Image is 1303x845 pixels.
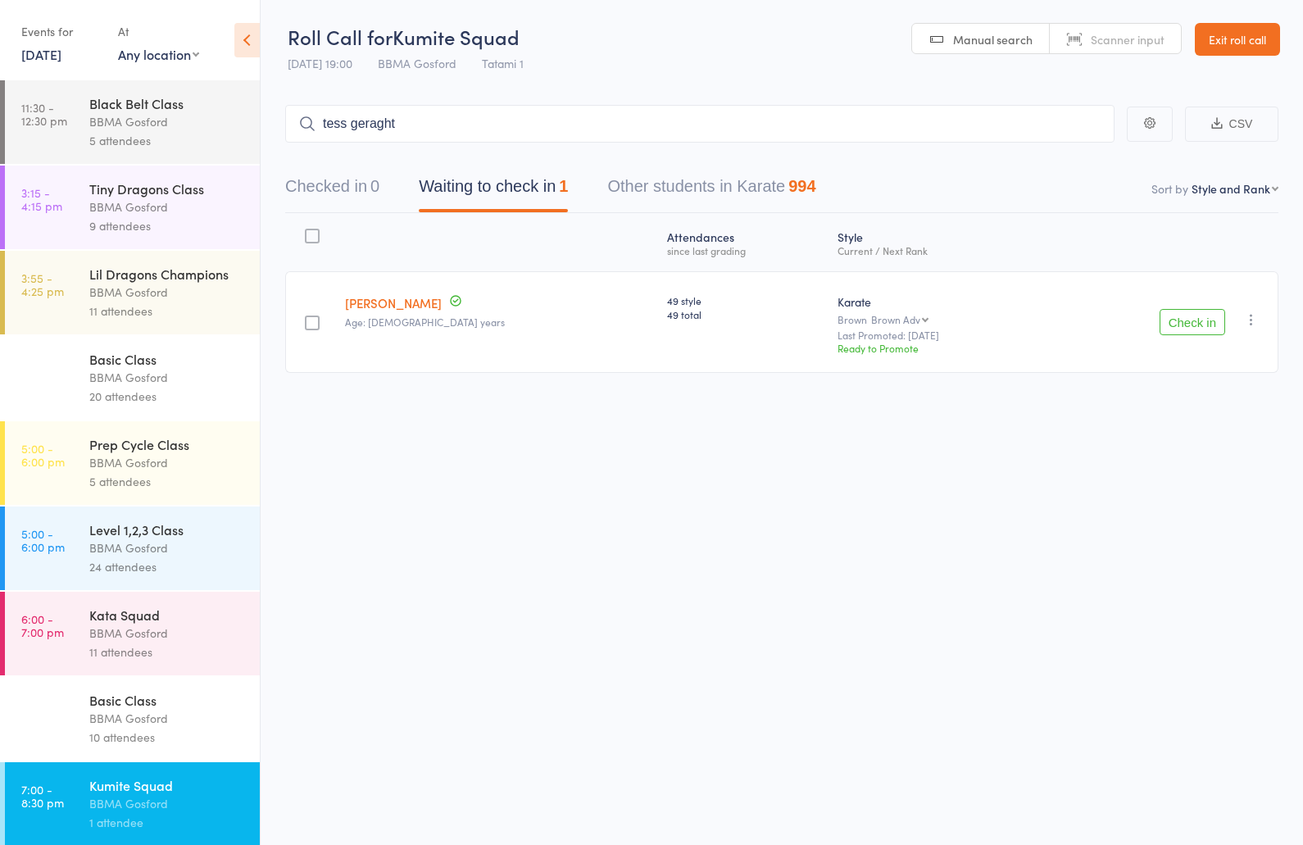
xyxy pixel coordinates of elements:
div: Brown [838,314,1038,325]
div: 9 attendees [89,216,246,235]
div: Kata Squad [89,606,246,624]
span: Tatami 1 [482,55,524,71]
div: Prep Cycle Class [89,435,246,453]
div: Tiny Dragons Class [89,179,246,198]
small: Last Promoted: [DATE] [838,329,1038,341]
a: 3:55 -4:25 pmLil Dragons ChampionsBBMA Gosford11 attendees [5,251,260,334]
time: 6:00 - 7:00 pm [21,612,64,638]
time: 3:15 - 4:15 pm [21,186,62,212]
time: 7:00 - 8:30 pm [21,783,64,809]
div: BBMA Gosford [89,794,246,813]
time: 5:00 - 6:00 pm [21,527,65,553]
button: Checked in0 [285,169,379,212]
div: Atten­dances [661,220,831,264]
div: BBMA Gosford [89,283,246,302]
span: Age: [DEMOGRAPHIC_DATA] years [345,315,505,329]
span: 49 total [667,307,824,321]
div: since last grading [667,245,824,256]
span: Roll Call for [288,23,393,50]
div: Style and Rank [1192,180,1270,197]
div: 5 attendees [89,472,246,491]
div: Brown Adv [871,314,920,325]
div: 10 attendees [89,728,246,747]
a: 4:00 -4:45 pmBasic ClassBBMA Gosford20 attendees [5,336,260,420]
div: BBMA Gosford [89,198,246,216]
div: Basic Class [89,691,246,709]
div: Level 1,2,3 Class [89,520,246,538]
div: 11 attendees [89,302,246,320]
div: Events for [21,18,102,45]
button: CSV [1185,107,1278,142]
time: 6:00 - 6:45 pm [21,697,65,724]
a: [PERSON_NAME] [345,294,442,311]
div: Any location [118,45,199,63]
div: BBMA Gosford [89,453,246,472]
div: BBMA Gosford [89,624,246,643]
div: Basic Class [89,350,246,368]
button: Other students in Karate994 [607,169,815,212]
button: Waiting to check in1 [419,169,568,212]
time: 3:55 - 4:25 pm [21,271,64,298]
span: Manual search [953,31,1033,48]
a: 5:00 -6:00 pmLevel 1,2,3 ClassBBMA Gosford24 attendees [5,507,260,590]
div: Kumite Squad [89,776,246,794]
div: BBMA Gosford [89,112,246,131]
a: 11:30 -12:30 pmBlack Belt ClassBBMA Gosford5 attendees [5,80,260,164]
time: 4:00 - 4:45 pm [21,357,65,383]
time: 11:30 - 12:30 pm [21,101,67,127]
span: [DATE] 19:00 [288,55,352,71]
a: 3:15 -4:15 pmTiny Dragons ClassBBMA Gosford9 attendees [5,166,260,249]
div: Karate [838,293,1038,310]
div: Style [831,220,1045,264]
div: Black Belt Class [89,94,246,112]
div: Ready to Promote [838,341,1038,355]
a: 6:00 -6:45 pmBasic ClassBBMA Gosford10 attendees [5,677,260,761]
div: At [118,18,199,45]
div: BBMA Gosford [89,709,246,728]
time: 5:00 - 6:00 pm [21,442,65,468]
div: 5 attendees [89,131,246,150]
a: Exit roll call [1195,23,1280,56]
input: Search by name [285,105,1115,143]
button: Check in [1160,309,1225,335]
div: BBMA Gosford [89,368,246,387]
div: 1 [559,177,568,195]
label: Sort by [1151,180,1188,197]
div: Current / Next Rank [838,245,1038,256]
a: [DATE] [21,45,61,63]
a: 5:00 -6:00 pmPrep Cycle ClassBBMA Gosford5 attendees [5,421,260,505]
div: 24 attendees [89,557,246,576]
div: BBMA Gosford [89,538,246,557]
div: 20 attendees [89,387,246,406]
div: Lil Dragons Champions [89,265,246,283]
span: BBMA Gosford [378,55,456,71]
div: 11 attendees [89,643,246,661]
span: 49 style [667,293,824,307]
span: Kumite Squad [393,23,520,50]
div: 994 [788,177,815,195]
a: 6:00 -7:00 pmKata SquadBBMA Gosford11 attendees [5,592,260,675]
div: 0 [370,177,379,195]
div: 1 attendee [89,813,246,832]
span: Scanner input [1091,31,1165,48]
